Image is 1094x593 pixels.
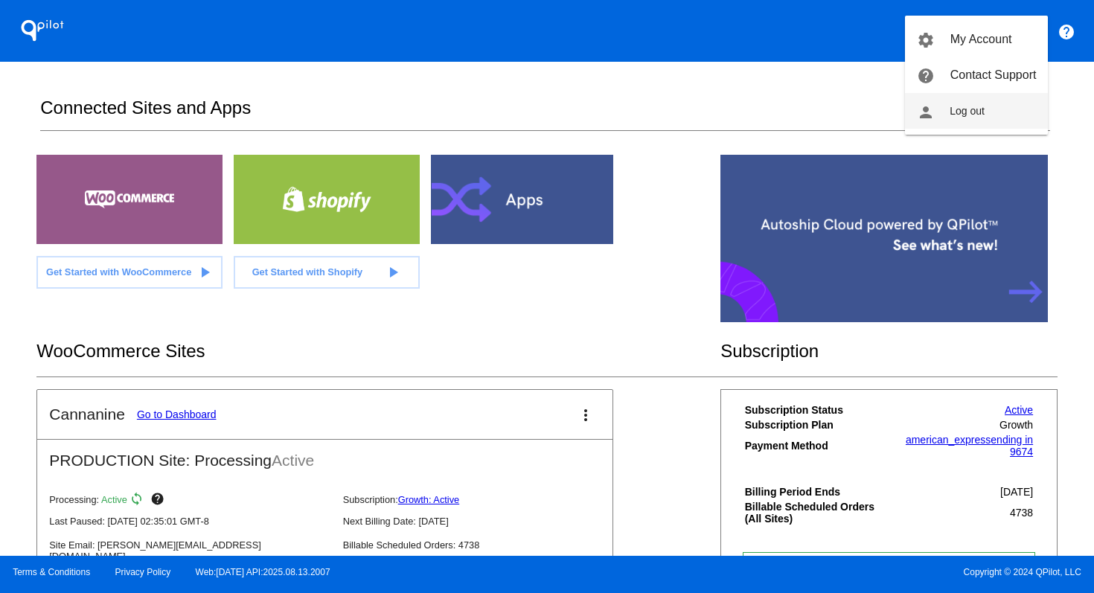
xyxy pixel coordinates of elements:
[917,31,935,49] mat-icon: settings
[917,67,935,85] mat-icon: help
[950,105,985,117] span: Log out
[917,103,935,121] mat-icon: person
[950,33,1012,45] span: My Account
[950,68,1037,81] span: Contact Support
